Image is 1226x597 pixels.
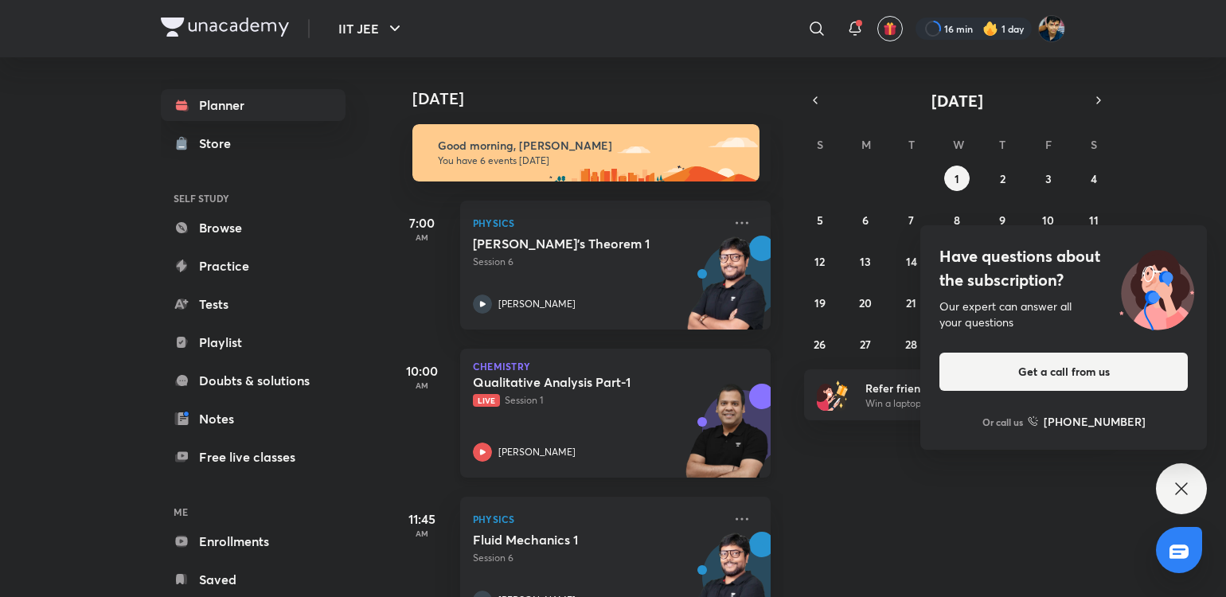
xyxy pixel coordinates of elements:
[329,13,414,45] button: IIT JEE
[473,361,758,371] p: Chemistry
[1045,137,1052,152] abbr: Friday
[498,445,576,459] p: [PERSON_NAME]
[817,213,823,228] abbr: October 5, 2025
[861,137,871,152] abbr: Monday
[860,254,871,269] abbr: October 13, 2025
[161,403,346,435] a: Notes
[199,134,240,153] div: Store
[954,213,960,228] abbr: October 8, 2025
[899,290,924,315] button: October 21, 2025
[1038,15,1065,42] img: SHREYANSH GUPTA
[473,393,723,408] p: Session 1
[161,564,346,595] a: Saved
[473,374,671,390] h5: Qualitative Analysis Part-1
[953,137,964,152] abbr: Wednesday
[438,139,745,153] h6: Good morning, [PERSON_NAME]
[1091,137,1097,152] abbr: Saturday
[1044,413,1146,430] h6: [PHONE_NUMBER]
[939,244,1188,292] h4: Have questions about the subscription?
[865,380,1061,396] h6: Refer friends
[944,207,970,232] button: October 8, 2025
[161,212,346,244] a: Browse
[498,297,576,311] p: [PERSON_NAME]
[908,137,915,152] abbr: Tuesday
[982,21,998,37] img: streak
[161,18,289,37] img: Company Logo
[1107,244,1207,330] img: ttu_illustration_new.svg
[883,21,897,36] img: avatar
[390,380,454,390] p: AM
[390,529,454,538] p: AM
[161,288,346,320] a: Tests
[473,551,723,565] p: Session 6
[161,250,346,282] a: Practice
[931,90,983,111] span: [DATE]
[908,213,914,228] abbr: October 7, 2025
[1000,171,1005,186] abbr: October 2, 2025
[955,171,959,186] abbr: October 1, 2025
[899,331,924,357] button: October 28, 2025
[859,295,872,310] abbr: October 20, 2025
[1036,207,1061,232] button: October 10, 2025
[899,207,924,232] button: October 7, 2025
[1081,207,1107,232] button: October 11, 2025
[438,154,745,167] p: You have 6 events [DATE]
[390,509,454,529] h5: 11:45
[161,127,346,159] a: Store
[865,396,1061,411] p: Win a laptop, vouchers & more
[807,207,833,232] button: October 5, 2025
[390,232,454,242] p: AM
[817,379,849,411] img: referral
[814,254,825,269] abbr: October 12, 2025
[807,290,833,315] button: October 19, 2025
[1028,413,1146,430] a: [PHONE_NUMBER]
[862,213,869,228] abbr: October 6, 2025
[161,89,346,121] a: Planner
[807,331,833,357] button: October 26, 2025
[814,295,826,310] abbr: October 19, 2025
[826,89,1087,111] button: [DATE]
[807,248,833,274] button: October 12, 2025
[161,185,346,212] h6: SELF STUDY
[412,124,759,181] img: morning
[161,18,289,41] a: Company Logo
[161,365,346,396] a: Doubts & solutions
[473,509,723,529] p: Physics
[990,207,1015,232] button: October 9, 2025
[860,337,871,352] abbr: October 27, 2025
[999,213,1005,228] abbr: October 9, 2025
[905,337,917,352] abbr: October 28, 2025
[817,137,823,152] abbr: Sunday
[906,295,916,310] abbr: October 21, 2025
[161,498,346,525] h6: ME
[1042,213,1054,228] abbr: October 10, 2025
[906,254,917,269] abbr: October 14, 2025
[1036,166,1061,191] button: October 3, 2025
[473,213,723,232] p: Physics
[853,207,878,232] button: October 6, 2025
[814,337,826,352] abbr: October 26, 2025
[944,166,970,191] button: October 1, 2025
[390,361,454,380] h5: 10:00
[473,255,723,269] p: Session 6
[853,331,878,357] button: October 27, 2025
[899,248,924,274] button: October 14, 2025
[1081,166,1107,191] button: October 4, 2025
[853,290,878,315] button: October 20, 2025
[161,441,346,473] a: Free live classes
[473,236,671,252] h5: Gauss's Theorem 1
[1089,213,1099,228] abbr: October 11, 2025
[982,415,1023,429] p: Or call us
[853,248,878,274] button: October 13, 2025
[683,384,771,494] img: unacademy
[412,89,787,108] h4: [DATE]
[990,166,1015,191] button: October 2, 2025
[999,137,1005,152] abbr: Thursday
[1045,171,1052,186] abbr: October 3, 2025
[939,353,1188,391] button: Get a call from us
[939,298,1188,330] div: Our expert can answer all your questions
[161,326,346,358] a: Playlist
[473,532,671,548] h5: Fluid Mechanics 1
[473,394,500,407] span: Live
[390,213,454,232] h5: 7:00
